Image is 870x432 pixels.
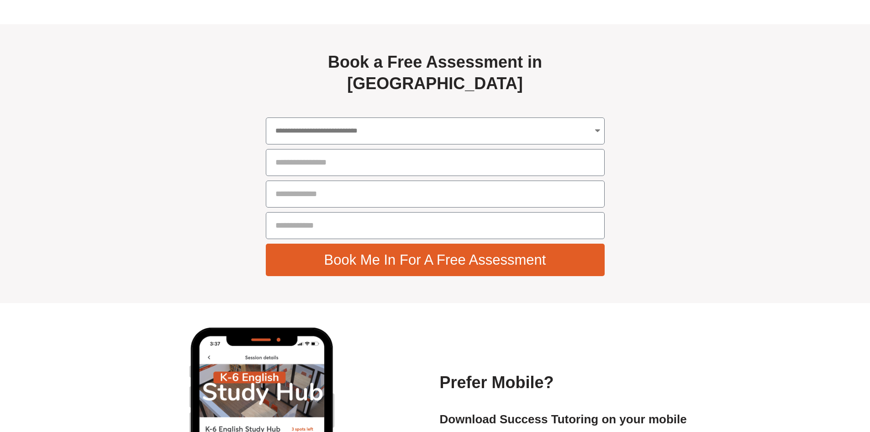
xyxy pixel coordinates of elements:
button: Book Me In For A Free Assessment [266,244,605,276]
form: Free Assessment - Global [266,117,605,281]
h2: Download Success Tutoring on your mobile [440,412,691,427]
span: Book Me In For A Free Assessment [324,253,546,267]
h2: Prefer Mobile? [440,372,691,394]
h2: Book a Free Assessment in [GEOGRAPHIC_DATA] [266,52,605,95]
iframe: Chat Widget [718,329,870,432]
